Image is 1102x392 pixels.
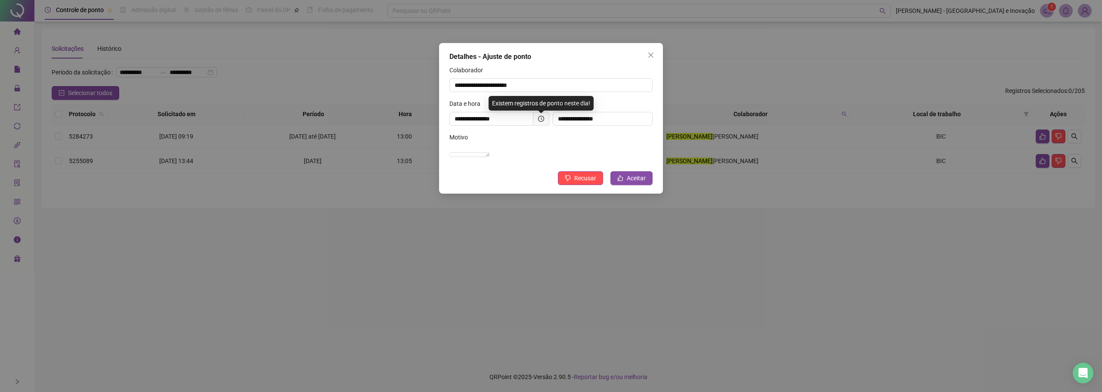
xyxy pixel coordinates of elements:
button: Aceitar [610,171,653,185]
button: Recusar [558,171,603,185]
span: clock-circle [538,116,544,122]
div: Open Intercom Messenger [1073,363,1093,383]
div: Existem registros de ponto neste dia! [489,96,594,111]
label: Data e hora [449,99,486,108]
span: close [647,52,654,59]
span: Recusar [574,173,596,183]
label: Motivo [449,133,474,142]
button: Close [644,48,658,62]
span: like [617,175,623,181]
span: dislike [565,175,571,181]
span: Aceitar [627,173,646,183]
label: Colaborador [449,65,489,75]
div: Detalhes - Ajuste de ponto [449,52,653,62]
